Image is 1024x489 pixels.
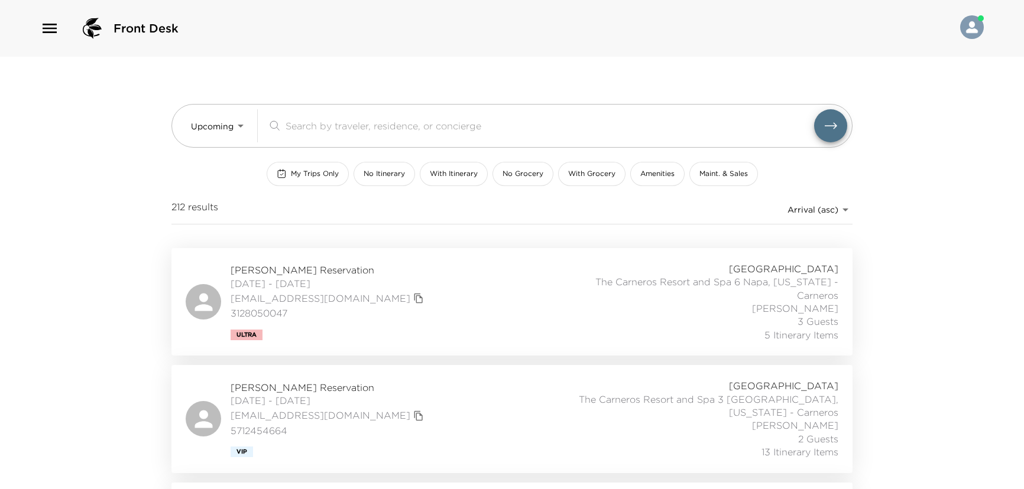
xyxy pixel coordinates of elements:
[231,409,410,422] a: [EMAIL_ADDRESS][DOMAIN_NAME]
[577,275,838,302] span: The Carneros Resort and Spa 6 Napa, [US_STATE] - Carneros
[640,169,675,179] span: Amenities
[171,365,853,472] a: [PERSON_NAME] Reservation[DATE] - [DATE][EMAIL_ADDRESS][DOMAIN_NAME]copy primary member email5712...
[752,302,838,315] span: [PERSON_NAME]
[354,162,415,186] button: No Itinerary
[171,200,218,219] span: 212 results
[729,379,838,392] span: [GEOGRAPHIC_DATA]
[503,169,543,179] span: No Grocery
[114,20,179,37] span: Front Desk
[764,328,838,341] span: 5 Itinerary Items
[191,121,234,132] span: Upcoming
[420,162,488,186] button: With Itinerary
[630,162,685,186] button: Amenities
[78,14,106,43] img: logo
[430,169,478,179] span: With Itinerary
[364,169,405,179] span: No Itinerary
[231,277,427,290] span: [DATE] - [DATE]
[577,393,838,419] span: The Carneros Resort and Spa 3 [GEOGRAPHIC_DATA], [US_STATE] - Carneros
[236,331,257,338] span: Ultra
[960,15,984,39] img: User
[798,432,838,445] span: 2 Guests
[752,419,838,432] span: [PERSON_NAME]
[492,162,553,186] button: No Grocery
[231,263,427,276] span: [PERSON_NAME] Reservation
[291,169,339,179] span: My Trips Only
[410,407,427,424] button: copy primary member email
[410,290,427,307] button: copy primary member email
[798,315,838,328] span: 3 Guests
[558,162,626,186] button: With Grocery
[231,307,427,320] span: 3128050047
[236,448,247,455] span: Vip
[231,292,410,305] a: [EMAIL_ADDRESS][DOMAIN_NAME]
[267,162,349,186] button: My Trips Only
[231,394,427,407] span: [DATE] - [DATE]
[788,204,838,215] span: Arrival (asc)
[231,424,427,437] span: 5712454664
[286,119,814,132] input: Search by traveler, residence, or concierge
[729,262,838,275] span: [GEOGRAPHIC_DATA]
[761,445,838,458] span: 13 Itinerary Items
[699,169,748,179] span: Maint. & Sales
[568,169,615,179] span: With Grocery
[171,248,853,356] a: [PERSON_NAME] Reservation[DATE] - [DATE][EMAIL_ADDRESS][DOMAIN_NAME]copy primary member email3128...
[689,162,758,186] button: Maint. & Sales
[231,381,427,394] span: [PERSON_NAME] Reservation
